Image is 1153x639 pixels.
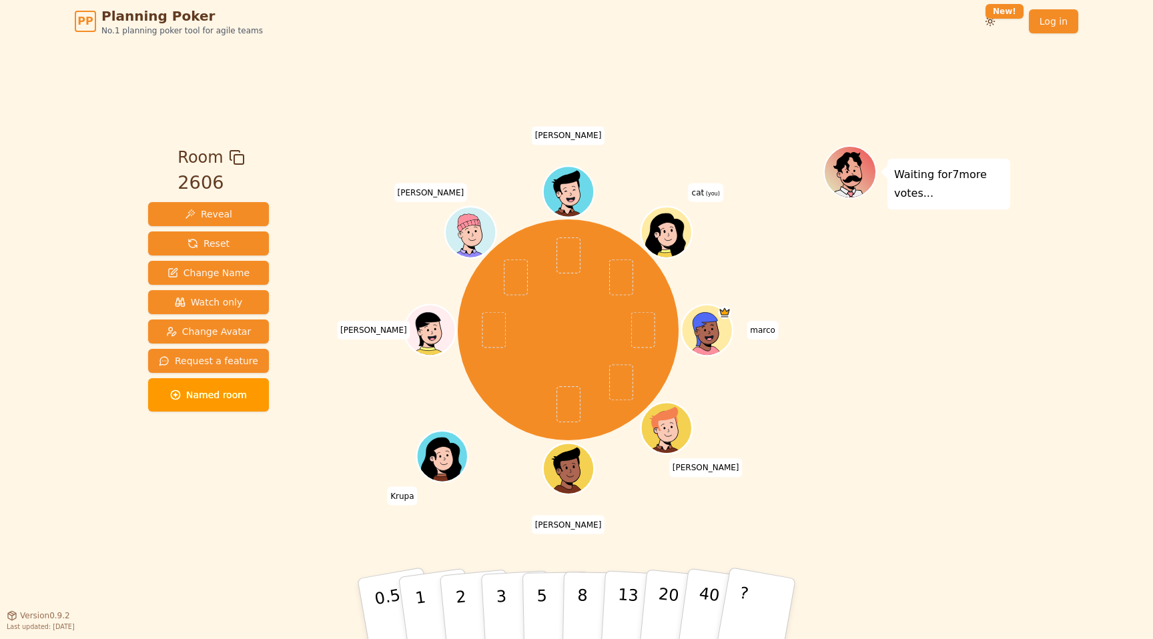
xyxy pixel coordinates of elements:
[75,7,263,36] a: PPPlanning PokerNo.1 planning poker tool for agile teams
[148,202,269,226] button: Reveal
[978,9,1002,33] button: New!
[101,25,263,36] span: No.1 planning poker tool for agile teams
[337,321,410,340] span: Click to change your name
[175,295,243,309] span: Watch only
[532,515,605,534] span: Click to change your name
[1029,9,1078,33] a: Log in
[689,183,723,201] span: Click to change your name
[148,290,269,314] button: Watch only
[148,261,269,285] button: Change Name
[747,321,779,340] span: Click to change your name
[177,145,223,169] span: Room
[704,190,720,196] span: (you)
[148,349,269,373] button: Request a feature
[166,325,252,338] span: Change Avatar
[185,207,232,221] span: Reveal
[148,231,269,255] button: Reset
[167,266,250,279] span: Change Name
[177,169,244,197] div: 2606
[718,306,731,319] span: marco is the host
[394,183,467,201] span: Click to change your name
[532,126,605,145] span: Click to change your name
[986,4,1024,19] div: New!
[20,610,70,621] span: Version 0.9.2
[7,623,75,630] span: Last updated: [DATE]
[7,610,70,621] button: Version0.9.2
[170,388,247,402] span: Named room
[77,13,93,29] span: PP
[159,354,258,368] span: Request a feature
[148,378,269,412] button: Named room
[669,458,743,477] span: Click to change your name
[387,486,417,505] span: Click to change your name
[187,237,230,250] span: Reset
[642,208,690,256] button: Click to change your avatar
[148,319,269,344] button: Change Avatar
[101,7,263,25] span: Planning Poker
[894,165,1004,203] p: Waiting for 7 more votes...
